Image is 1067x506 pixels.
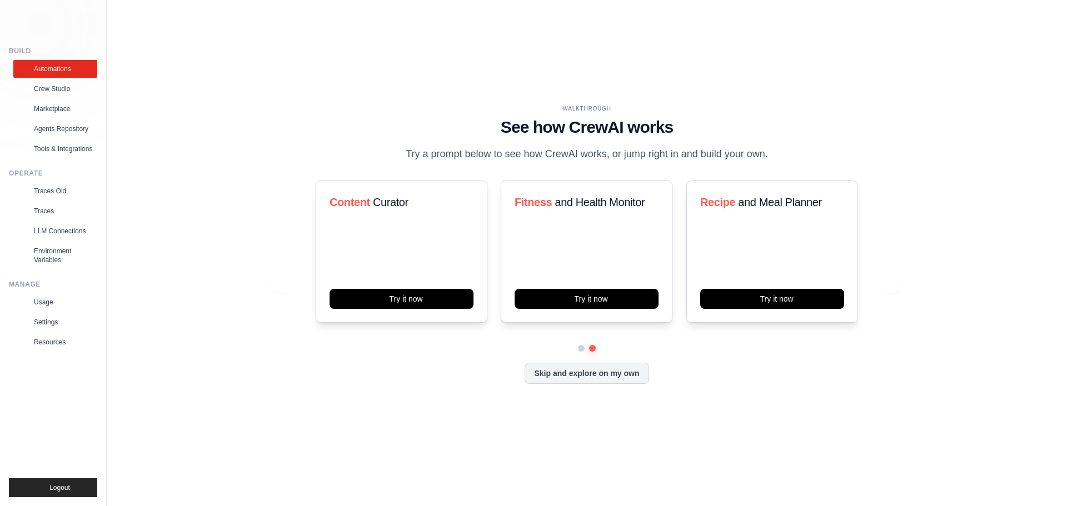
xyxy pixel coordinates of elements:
span: Fitness [515,196,552,208]
span: Recipe [700,196,735,208]
button: Skip and explore on my own [525,363,649,384]
span: Curator [373,196,408,208]
div: Build [9,47,97,56]
p: Try a prompt below to see how CrewAI works, or jump right in and build your own. [400,146,774,162]
div: WALKTHROUGH [280,104,894,113]
a: Settings [13,313,97,331]
button: Logout [9,478,97,497]
button: Try it now [330,289,473,309]
a: Crew Studio [13,80,97,98]
a: Agents Repository [13,120,97,138]
a: Traces Old [13,182,97,200]
button: Try it now [515,289,659,309]
a: LLM Connections [13,222,97,240]
a: Usage [13,293,97,311]
a: Tools & Integrations [13,140,97,158]
button: Resources [13,333,97,351]
span: Logout [49,483,70,492]
h1: See how CrewAI works [280,117,894,137]
span: Content [330,196,370,208]
a: Marketplace [13,100,97,118]
div: Manage [9,280,97,289]
img: Logo [9,13,64,34]
a: Traces [13,202,97,220]
a: Environment Variables [13,242,97,269]
button: Try it now [700,289,844,309]
span: and Health Monitor [555,196,645,208]
span: Resources [34,338,66,347]
iframe: Chat Widget [1011,453,1067,506]
a: Automations [13,60,97,78]
span: and Meal Planner [738,196,821,208]
div: Operate [9,169,97,178]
